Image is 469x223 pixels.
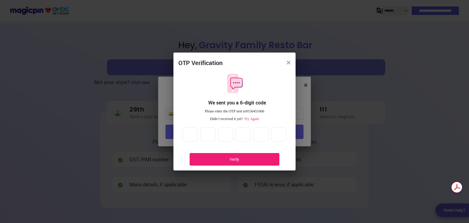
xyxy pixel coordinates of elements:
img: 8zTxi7IzMsfkYqyYgBgfvSHvmzQA9juT1O3mhMgBDT8p5s20zMZ2JbefE1IEBlkXHwa7wAFxGwdILBLhkAAAAASUVORK5CYII= [287,61,290,64]
img: otpMessageIcon.11fa9bf9.svg [224,73,245,94]
div: OTP Verification [178,59,223,68]
div: Didn’t received it yet? [178,116,291,122]
div: We sent you a 6-digit code [183,99,291,106]
div: Verify [199,157,270,162]
button: close [283,57,294,68]
div: Please enter the OTP sent to 9156451606 [178,109,291,114]
span: Try Again [243,117,259,121]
